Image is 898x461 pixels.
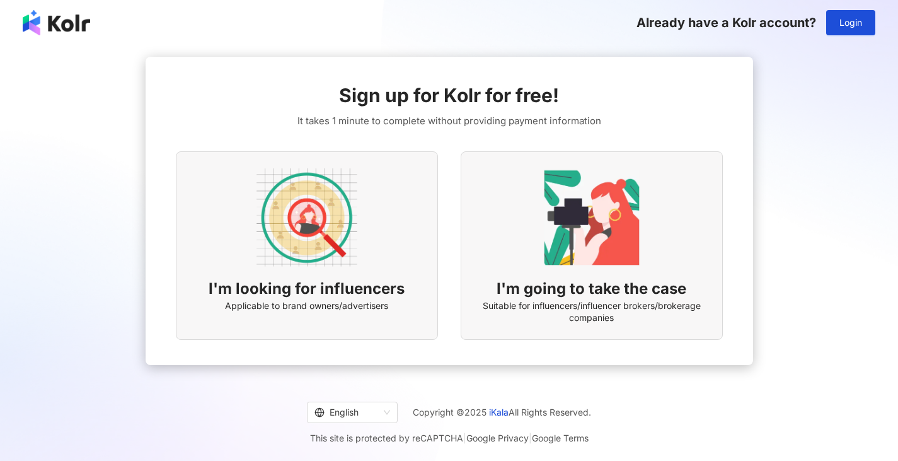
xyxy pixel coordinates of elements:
span: Suitable for influencers/influencer brokers/brokerage companies [476,300,707,324]
a: Google Terms [532,433,589,443]
span: Already have a Kolr account? [636,15,816,30]
span: | [529,433,532,443]
span: Sign up for Kolr for free! [339,82,559,108]
span: This site is protected by reCAPTCHA [310,431,589,446]
a: Google Privacy [466,433,529,443]
img: KOL identity option [541,167,642,268]
span: | [463,433,466,443]
div: English [314,402,379,423]
img: logo [23,10,90,35]
img: AD identity option [256,167,357,268]
span: I'm going to take the case [497,278,686,300]
span: Copyright © 2025 All Rights Reserved. [413,405,591,420]
span: I'm looking for influencers [209,278,405,300]
span: Login [839,18,862,28]
span: Applicable to brand owners/advertisers [225,300,388,312]
button: Login [826,10,875,35]
span: It takes 1 minute to complete without providing payment information [297,114,601,129]
a: iKala [489,407,509,417]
